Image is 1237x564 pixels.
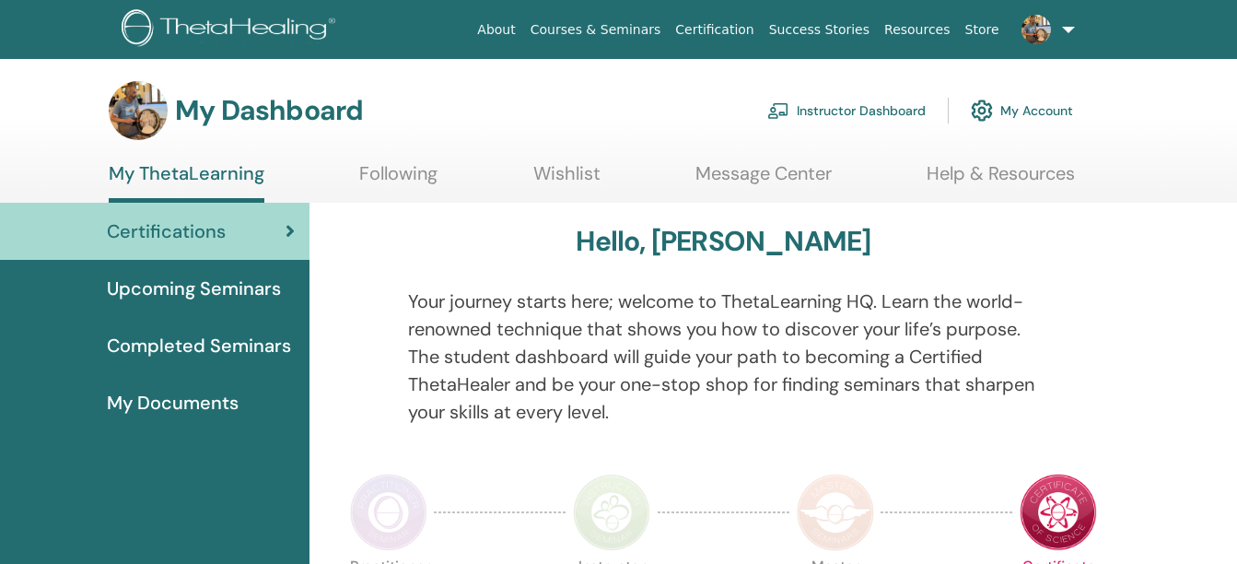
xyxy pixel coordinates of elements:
img: Instructor [573,474,650,551]
img: Practitioner [350,474,427,551]
a: Store [958,13,1007,47]
img: default.jpg [1021,15,1051,44]
a: Certification [668,13,761,47]
img: Master [797,474,874,551]
p: Your journey starts here; welcome to ThetaLearning HQ. Learn the world-renowned technique that sh... [408,288,1038,426]
span: Certifications [107,217,226,245]
span: My Documents [107,389,239,417]
h3: My Dashboard [175,94,363,127]
img: default.jpg [109,81,168,140]
img: Certificate of Science [1020,474,1097,551]
a: Message Center [695,162,832,198]
a: Instructor Dashboard [767,90,926,131]
span: Completed Seminars [107,332,291,359]
span: Upcoming Seminars [107,275,281,302]
a: Help & Resources [927,162,1075,198]
img: chalkboard-teacher.svg [767,102,789,119]
a: My ThetaLearning [109,162,264,203]
img: cog.svg [971,95,993,126]
h3: Hello, [PERSON_NAME] [576,225,870,258]
a: Resources [877,13,958,47]
img: logo.png [122,9,342,51]
a: About [470,13,522,47]
a: Wishlist [533,162,601,198]
a: My Account [971,90,1073,131]
a: Courses & Seminars [523,13,669,47]
a: Following [359,162,438,198]
a: Success Stories [762,13,877,47]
